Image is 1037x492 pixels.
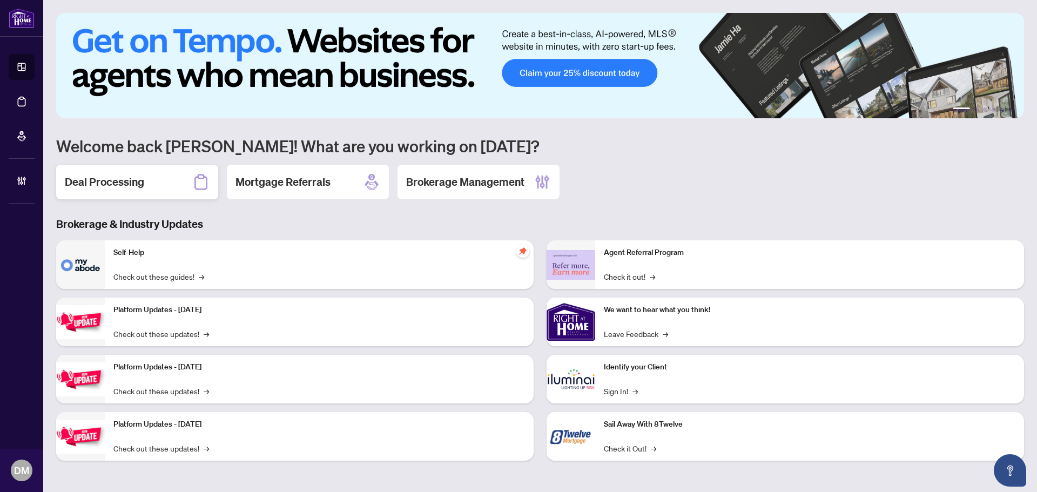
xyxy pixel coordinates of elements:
[1000,107,1005,112] button: 5
[604,361,1015,373] p: Identify your Client
[547,250,595,280] img: Agent Referral Program
[547,355,595,403] img: Identify your Client
[604,247,1015,259] p: Agent Referral Program
[604,419,1015,430] p: Sail Away With 8Twelve
[113,385,209,397] a: Check out these updates!→
[56,240,105,289] img: Self-Help
[204,328,209,340] span: →
[604,328,668,340] a: Leave Feedback→
[1009,107,1013,112] button: 6
[547,298,595,346] img: We want to hear what you think!
[604,385,638,397] a: Sign In!→
[974,107,979,112] button: 2
[56,13,1024,118] img: Slide 0
[56,305,105,339] img: Platform Updates - July 21, 2025
[604,442,656,454] a: Check it Out!→
[992,107,996,112] button: 4
[235,174,331,190] h2: Mortgage Referrals
[113,304,525,316] p: Platform Updates - [DATE]
[56,420,105,454] img: Platform Updates - June 23, 2025
[113,442,209,454] a: Check out these updates!→
[204,385,209,397] span: →
[604,271,655,282] a: Check it out!→
[9,8,35,28] img: logo
[632,385,638,397] span: →
[56,217,1024,232] h3: Brokerage & Industry Updates
[113,419,525,430] p: Platform Updates - [DATE]
[113,361,525,373] p: Platform Updates - [DATE]
[604,304,1015,316] p: We want to hear what you think!
[14,463,29,478] span: DM
[983,107,987,112] button: 3
[113,328,209,340] a: Check out these updates!→
[56,136,1024,156] h1: Welcome back [PERSON_NAME]! What are you working on [DATE]?
[113,271,204,282] a: Check out these guides!→
[204,442,209,454] span: →
[199,271,204,282] span: →
[56,362,105,396] img: Platform Updates - July 8, 2025
[650,271,655,282] span: →
[651,442,656,454] span: →
[65,174,144,190] h2: Deal Processing
[113,247,525,259] p: Self-Help
[516,245,529,258] span: pushpin
[406,174,524,190] h2: Brokerage Management
[953,107,970,112] button: 1
[547,412,595,461] img: Sail Away With 8Twelve
[994,454,1026,487] button: Open asap
[663,328,668,340] span: →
